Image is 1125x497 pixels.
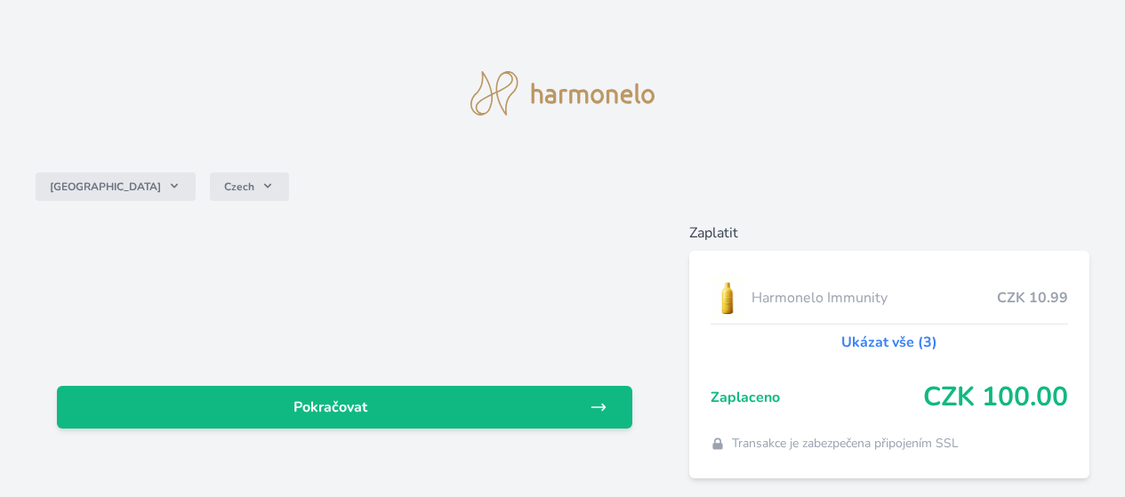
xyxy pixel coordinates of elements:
a: Ukázat vše (3) [841,332,937,353]
span: CZK 10.99 [997,287,1068,309]
button: Czech [210,172,289,201]
h6: Zaplatit [689,222,1089,244]
span: [GEOGRAPHIC_DATA] [50,180,161,194]
img: logo.svg [470,71,655,116]
span: Czech [224,180,254,194]
span: Harmonelo Immunity [751,287,997,309]
a: Pokračovat [57,386,632,429]
button: [GEOGRAPHIC_DATA] [36,172,196,201]
span: Transakce je zabezpečena připojením SSL [732,435,959,453]
span: Zaplaceno [711,387,923,408]
span: CZK 100.00 [923,381,1068,413]
img: IMMUNITY_se_stinem_x-lo.jpg [711,276,744,320]
span: Pokračovat [71,397,590,418]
